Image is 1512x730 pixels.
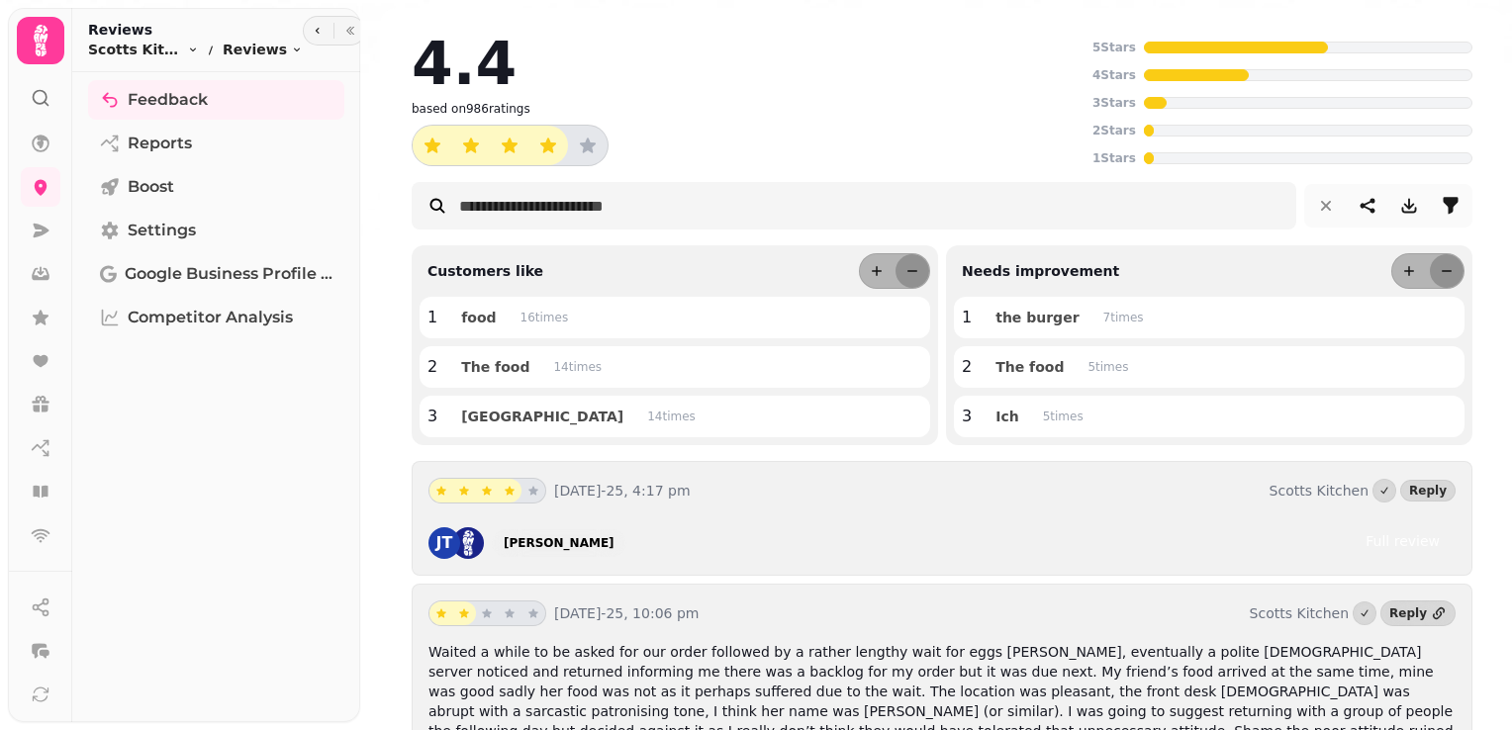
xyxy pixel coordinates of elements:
span: JT [436,535,453,551]
button: less [896,254,929,288]
button: star [451,126,491,165]
h2: Reviews [88,20,303,40]
span: Settings [128,219,196,242]
p: [DATE]-25, 4:17 pm [554,481,1262,501]
a: Full review [1350,527,1456,555]
a: Competitor Analysis [88,298,344,337]
button: share-thread [1348,186,1387,226]
p: 5 Stars [1092,40,1136,55]
button: star [568,126,608,165]
p: Scotts Kitchen [1270,481,1370,501]
span: The food [995,360,1064,374]
button: star [429,601,453,625]
p: 1 [427,306,437,329]
button: Marked as done [1353,601,1376,625]
h2: 4.4 [412,34,517,93]
button: star [490,126,529,165]
a: Boost [88,167,344,207]
a: Feedback [88,80,344,120]
a: Google Business Profile (Beta) [88,254,344,294]
span: Ich [995,410,1018,423]
a: Settings [88,211,344,250]
p: Scotts Kitchen [1250,603,1350,623]
a: [PERSON_NAME] [492,529,626,557]
span: Feedback [128,88,208,112]
button: The food [980,354,1080,380]
p: based on 986 ratings [412,101,530,117]
nav: Tabs [72,72,360,722]
p: Needs improvement [954,261,1119,281]
img: st.png [452,527,484,559]
button: Scotts Kitchen [88,40,199,59]
p: 2 [962,355,972,379]
button: more [1392,254,1426,288]
button: star [528,126,568,165]
button: star [521,479,545,502]
button: star [521,601,545,625]
span: Competitor Analysis [128,306,293,329]
button: Reviews [223,40,303,59]
button: star [498,601,521,625]
span: Boost [128,175,174,199]
nav: breadcrumb [88,40,303,59]
p: Customers like [420,261,543,281]
a: Reply [1380,600,1456,626]
p: 1 [962,306,972,329]
span: the burger [995,311,1079,324]
p: 1 Stars [1092,150,1136,166]
span: The food [461,360,529,374]
p: 2 [427,355,437,379]
button: Reply [1400,480,1456,502]
button: star [475,479,499,502]
button: reset filters [1306,186,1346,226]
span: Reports [128,132,192,155]
span: Reply [1409,485,1447,497]
span: Scotts Kitchen [88,40,183,59]
span: Google Business Profile (Beta) [125,262,332,286]
p: [DATE]-25, 10:06 pm [554,603,1242,623]
button: star [452,601,476,625]
button: star [429,479,453,502]
p: 7 time s [1103,310,1144,325]
button: the burger [980,305,1094,330]
p: 4 Stars [1092,67,1136,83]
button: Ich [980,404,1034,429]
button: more [860,254,894,288]
button: download [1389,186,1429,226]
button: filter [1431,186,1470,226]
p: 16 time s [520,310,569,325]
button: Marked as done [1372,479,1396,502]
p: 3 [962,405,972,428]
button: star [452,479,476,502]
p: 14 time s [647,409,696,424]
span: food [461,311,496,324]
p: 3 [427,405,437,428]
p: 5 time s [1087,359,1128,375]
button: less [1430,254,1464,288]
span: [GEOGRAPHIC_DATA] [461,410,623,423]
button: star [498,479,521,502]
div: Reply [1389,605,1427,621]
button: [GEOGRAPHIC_DATA] [445,404,639,429]
button: food [445,305,512,330]
div: Full review [1366,531,1440,551]
p: 5 time s [1043,409,1084,424]
button: star [475,601,499,625]
button: The food [445,354,545,380]
p: 14 time s [553,359,602,375]
p: 2 Stars [1092,123,1136,138]
a: Reports [88,124,344,163]
button: star [413,126,452,165]
div: [PERSON_NAME] [504,535,614,551]
p: 3 Stars [1092,95,1136,111]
